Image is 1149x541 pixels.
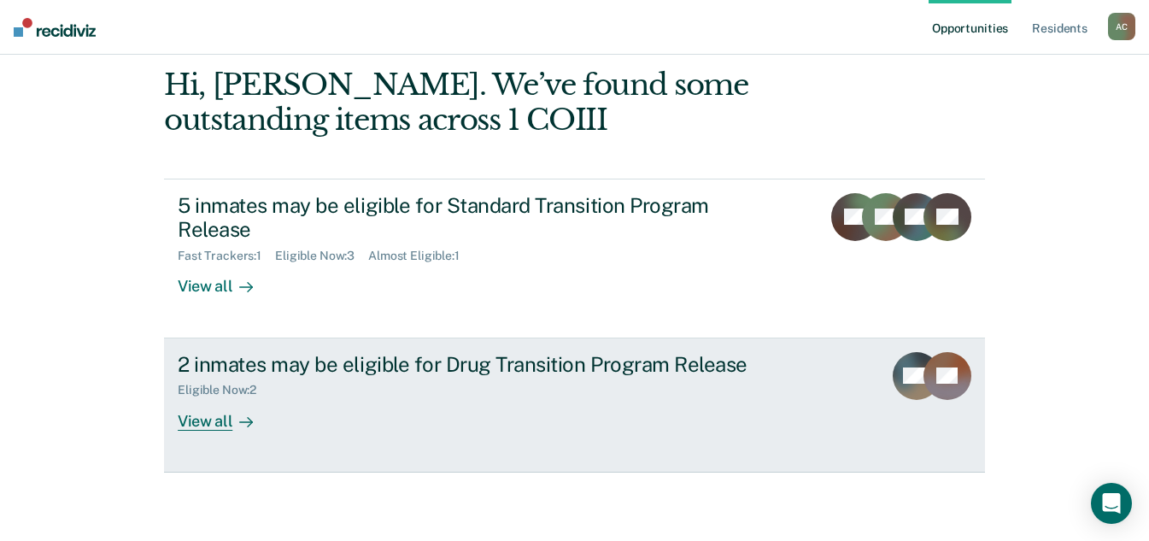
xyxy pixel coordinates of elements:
[178,352,777,377] div: 2 inmates may be eligible for Drug Transition Program Release
[178,249,275,263] div: Fast Trackers : 1
[178,263,273,297] div: View all
[1108,13,1135,40] button: AC
[14,18,96,37] img: Recidiviz
[1091,483,1132,524] div: Open Intercom Messenger
[178,193,777,243] div: 5 inmates may be eligible for Standard Transition Program Release
[368,249,473,263] div: Almost Eligible : 1
[164,338,985,473] a: 2 inmates may be eligible for Drug Transition Program ReleaseEligible Now:2View all
[178,397,273,431] div: View all
[178,383,270,397] div: Eligible Now : 2
[275,249,368,263] div: Eligible Now : 3
[164,68,821,138] div: Hi, [PERSON_NAME]. We’ve found some outstanding items across 1 COIII
[1108,13,1135,40] div: A C
[164,179,985,338] a: 5 inmates may be eligible for Standard Transition Program ReleaseFast Trackers:1Eligible Now:3Alm...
